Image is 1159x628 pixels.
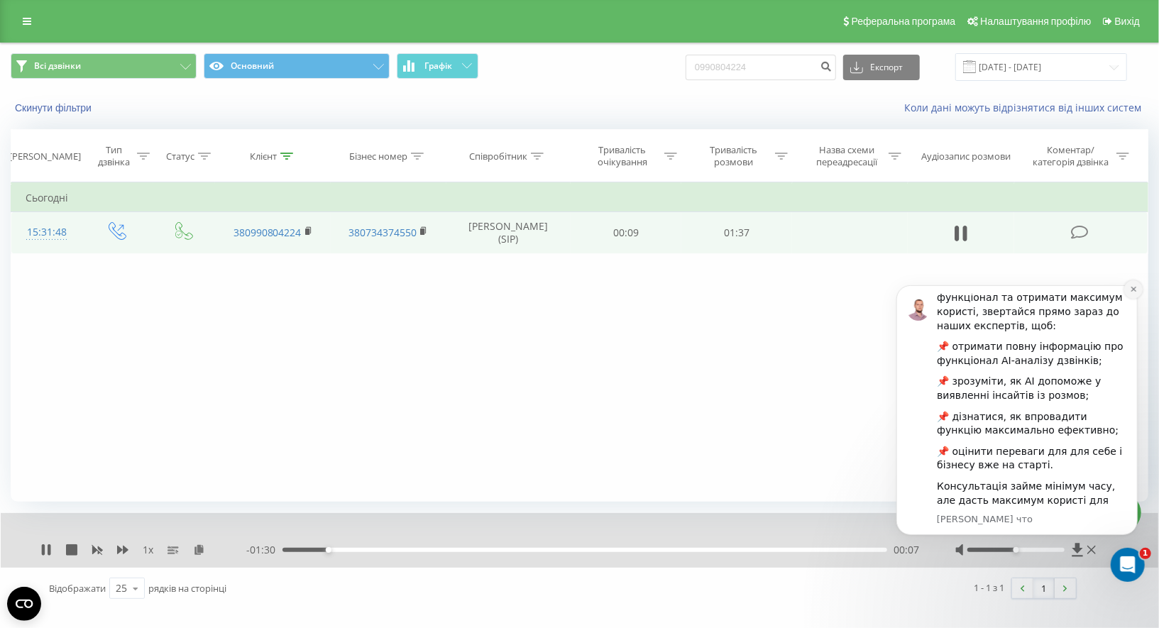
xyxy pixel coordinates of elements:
div: 25 [116,581,127,595]
span: 1 [1140,548,1151,559]
button: Основний [204,53,390,79]
div: Тип дзвінка [94,144,133,168]
span: 1 x [143,543,153,557]
span: Відображати [49,582,106,595]
iframe: Intercom live chat [1111,548,1145,582]
span: Всі дзвінки [34,60,81,72]
a: 380990804224 [234,226,302,239]
span: Графік [424,61,452,71]
td: [PERSON_NAME] (SIP) [446,212,571,253]
button: Експорт [843,55,920,80]
td: 01:37 [681,212,792,253]
span: Налаштування профілю [980,16,1091,27]
div: Тривалість очікування [585,144,661,168]
div: Аудіозапис розмови [921,150,1011,162]
button: Open CMP widget [7,587,41,621]
a: Коли дані можуть відрізнятися вiд інших систем [904,101,1148,114]
button: Всі дзвінки [11,53,197,79]
div: [PERSON_NAME] [9,150,81,162]
button: Скинути фільтри [11,101,99,114]
div: Назва схеми переадресації [809,144,885,168]
div: Бізнес номер [349,150,407,162]
a: 380734374550 [348,226,417,239]
div: Співробітник [469,150,527,162]
div: Accessibility label [326,547,331,553]
span: - 01:30 [246,543,282,557]
div: Тривалість розмови [696,144,771,168]
div: Клієнт [250,150,277,162]
td: Сьогодні [11,184,1148,212]
td: 00:09 [571,212,681,253]
span: Вихід [1115,16,1140,27]
span: рядків на сторінці [148,582,226,595]
div: Статус [166,150,194,162]
iframe: Intercom notifications сообщение [875,265,1159,590]
input: Пошук за номером [686,55,836,80]
span: Реферальна програма [852,16,956,27]
button: Графік [397,53,478,79]
div: 15:31:48 [26,219,68,246]
div: Коментар/категорія дзвінка [1030,144,1113,168]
